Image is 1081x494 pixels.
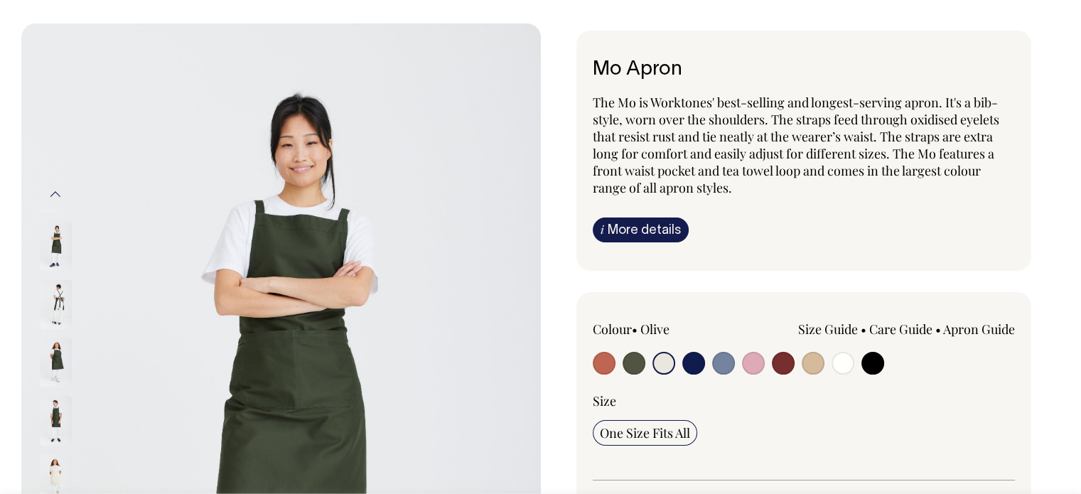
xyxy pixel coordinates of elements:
a: Care Guide [869,321,932,338]
img: olive [40,221,72,271]
span: • [632,321,638,338]
span: • [935,321,941,338]
img: olive [40,396,72,446]
span: One Size Fits All [600,424,690,441]
h6: Mo Apron [593,59,1016,81]
div: Colour [593,321,762,338]
a: Size Guide [798,321,858,338]
input: One Size Fits All [593,420,697,446]
span: • [861,321,866,338]
div: Size [593,392,1016,409]
span: i [601,222,604,237]
img: khaki [40,163,72,213]
img: olive [40,338,72,387]
img: olive [40,279,72,329]
a: iMore details [593,218,689,242]
button: Previous [45,178,66,210]
a: Apron Guide [943,321,1015,338]
label: Olive [640,321,669,338]
span: The Mo is Worktones' best-selling and longest-serving apron. It's a bib-style, worn over the shou... [593,94,999,196]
